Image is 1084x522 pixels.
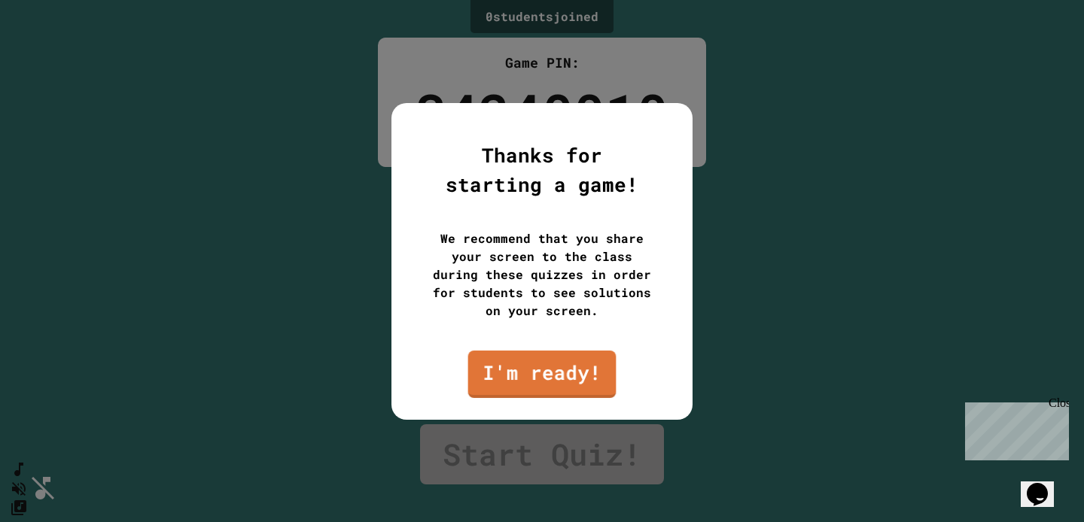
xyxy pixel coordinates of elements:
[1021,462,1069,507] iframe: chat widget
[429,141,655,199] div: Thanks for starting a game!
[959,396,1069,460] iframe: chat widget
[6,6,104,96] div: Chat with us now!Close
[468,351,617,398] a: I'm ready!
[429,229,655,320] div: We recommend that you share your screen to the class during these quizzes in order for students t...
